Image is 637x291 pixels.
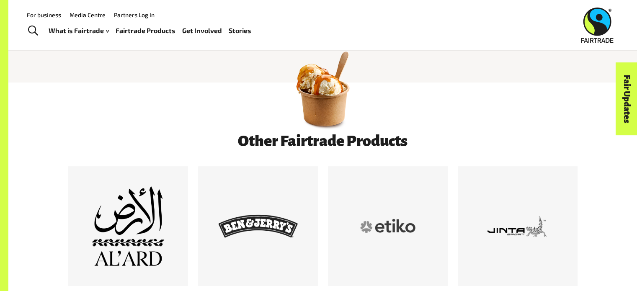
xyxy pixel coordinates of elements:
[279,45,367,133] img: 05 Ice Cream
[182,25,222,37] a: Get Involved
[70,11,106,18] a: Media Centre
[27,11,61,18] a: For business
[116,25,175,37] a: Fairtrade Products
[229,25,251,37] a: Stories
[114,11,155,18] a: Partners Log In
[581,8,614,43] img: Fairtrade Australia New Zealand logo
[23,21,43,41] a: Toggle Search
[49,25,109,37] a: What is Fairtrade
[110,133,536,149] h3: Other Fairtrade Products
